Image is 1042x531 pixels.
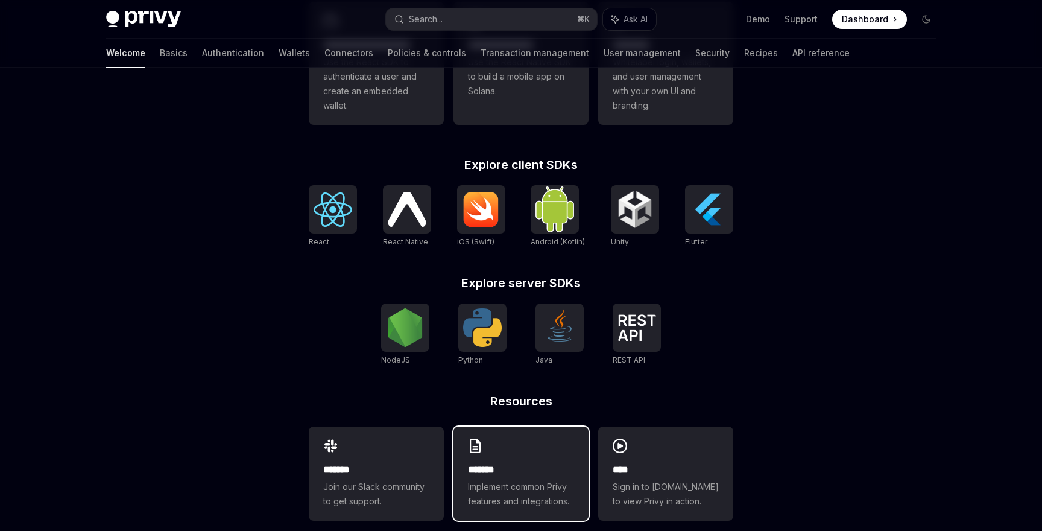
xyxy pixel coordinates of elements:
a: Welcome [106,39,145,68]
a: **** **Join our Slack community to get support. [309,427,444,521]
img: React [314,192,352,227]
img: NodeJS [386,308,425,347]
img: Android (Kotlin) [535,186,574,232]
span: Sign in to [DOMAIN_NAME] to view Privy in action. [613,480,719,509]
span: Use the React Native SDK to build a mobile app on Solana. [468,55,574,98]
div: Search... [409,12,443,27]
span: Unity [611,237,629,246]
a: Basics [160,39,188,68]
span: ⌘ K [577,14,590,24]
span: React Native [383,237,428,246]
span: Join our Slack community to get support. [323,480,429,509]
a: Wallets [279,39,310,68]
a: NodeJSNodeJS [381,304,429,366]
button: Ask AI [603,8,656,30]
a: ReactReact [309,185,357,248]
span: Use the React SDK to authenticate a user and create an embedded wallet. [323,55,429,113]
a: UnityUnity [611,185,659,248]
a: Support [785,13,818,25]
a: Android (Kotlin)Android (Kotlin) [531,185,585,248]
a: Demo [746,13,770,25]
h2: Explore client SDKs [309,159,733,171]
img: dark logo [106,11,181,28]
a: **** **Implement common Privy features and integrations. [453,427,589,521]
a: iOS (Swift)iOS (Swift) [457,185,505,248]
a: Dashboard [832,10,907,29]
a: Recipes [744,39,778,68]
img: Flutter [690,190,728,229]
a: Connectors [324,39,373,68]
span: iOS (Swift) [457,237,494,246]
h2: Explore server SDKs [309,277,733,289]
a: ****Sign in to [DOMAIN_NAME] to view Privy in action. [598,427,733,521]
span: Whitelabel login, wallets, and user management with your own UI and branding. [613,55,719,113]
a: FlutterFlutter [685,185,733,248]
span: Ask AI [624,13,648,25]
img: Python [463,308,502,347]
img: Java [540,308,579,347]
button: Toggle dark mode [917,10,936,29]
span: Python [458,355,483,364]
span: React [309,237,329,246]
a: Policies & controls [388,39,466,68]
a: API reference [792,39,850,68]
a: React NativeReact Native [383,185,431,248]
img: React Native [388,192,426,226]
span: REST API [613,355,645,364]
a: Security [695,39,730,68]
button: Search...⌘K [386,8,597,30]
a: Authentication [202,39,264,68]
span: NodeJS [381,355,410,364]
span: Implement common Privy features and integrations. [468,480,574,509]
h2: Resources [309,395,733,407]
a: Transaction management [481,39,589,68]
a: PythonPython [458,304,507,366]
img: iOS (Swift) [462,191,500,227]
span: Android (Kotlin) [531,237,585,246]
span: Java [535,355,552,364]
a: REST APIREST API [613,304,661,366]
img: Unity [616,190,654,229]
img: REST API [617,314,656,341]
a: JavaJava [535,304,584,366]
span: Dashboard [842,13,888,25]
a: User management [604,39,681,68]
span: Flutter [685,237,707,246]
